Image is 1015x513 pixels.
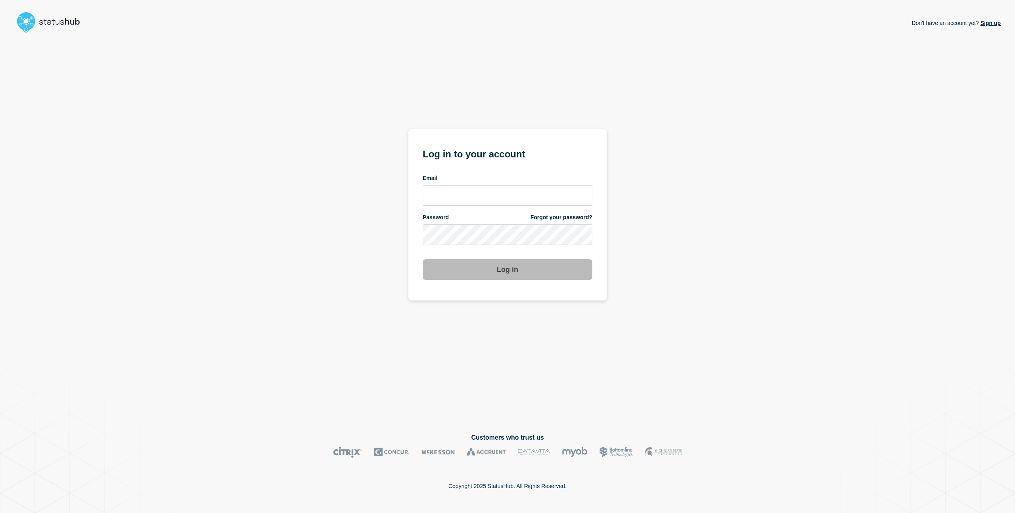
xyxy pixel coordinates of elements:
[645,446,682,458] img: MSU logo
[530,214,592,221] a: Forgot your password?
[518,446,550,458] img: DataVita logo
[14,434,1001,441] h2: Customers who trust us
[979,20,1001,26] a: Sign up
[467,446,506,458] img: Accruent logo
[423,214,449,221] span: Password
[423,224,592,245] input: password input
[14,10,90,35] img: StatusHub logo
[333,446,362,458] img: Citrix logo
[423,174,437,182] span: Email
[421,446,455,458] img: McKesson logo
[599,446,633,458] img: Bottomline logo
[423,259,592,280] button: Log in
[912,13,1001,33] p: Don't have an account yet?
[374,446,410,458] img: Concur logo
[562,446,588,458] img: myob logo
[448,483,567,489] p: Copyright 2025 StatusHub. All Rights Reserved.
[423,185,592,206] input: email input
[423,146,592,161] h1: Log in to your account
